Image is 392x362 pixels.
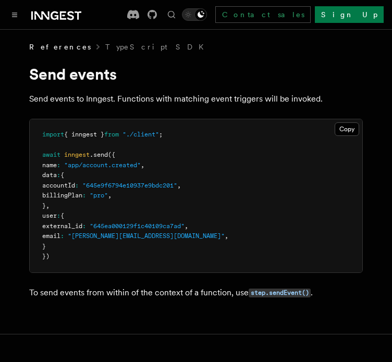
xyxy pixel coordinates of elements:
a: Contact sales [215,6,311,23]
span: , [225,232,228,240]
span: } [42,202,46,209]
span: , [108,192,112,199]
span: "pro" [90,192,108,199]
button: Toggle dark mode [182,8,207,21]
span: inngest [64,151,90,158]
span: : [57,171,60,179]
span: : [75,182,79,189]
span: await [42,151,60,158]
span: } [42,243,46,250]
span: ; [159,131,163,138]
span: , [177,182,181,189]
span: "645e9f6794e10937e9bdc201" [82,182,177,189]
span: }) [42,253,50,260]
a: Sign Up [315,6,384,23]
span: { [60,171,64,179]
span: "app/account.created" [64,161,141,169]
p: Send events to Inngest. Functions with matching event triggers will be invoked. [29,92,363,106]
span: user [42,212,57,219]
button: Copy [335,122,359,136]
span: : [82,192,86,199]
span: external_id [42,222,82,230]
span: References [29,42,91,52]
span: import [42,131,64,138]
span: data [42,171,57,179]
a: TypeScript SDK [105,42,210,52]
span: billingPlan [42,192,82,199]
span: , [46,202,50,209]
span: { inngest } [64,131,104,138]
span: from [104,131,119,138]
span: name [42,161,57,169]
span: , [141,161,144,169]
button: Find something... [165,8,178,21]
span: "[PERSON_NAME][EMAIL_ADDRESS][DOMAIN_NAME]" [68,232,225,240]
p: To send events from within of the context of a function, use . [29,285,363,301]
span: : [60,232,64,240]
span: : [82,222,86,230]
a: step.sendEvent() [249,288,311,297]
span: "./client" [123,131,159,138]
span: ({ [108,151,115,158]
span: , [185,222,188,230]
span: accountId [42,182,75,189]
code: step.sendEvent() [249,289,311,297]
span: .send [90,151,108,158]
span: "645ea000129f1c40109ca7ad" [90,222,185,230]
span: : [57,161,60,169]
h1: Send events [29,65,363,83]
button: Toggle navigation [8,8,21,21]
span: { [60,212,64,219]
span: email [42,232,60,240]
span: : [57,212,60,219]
